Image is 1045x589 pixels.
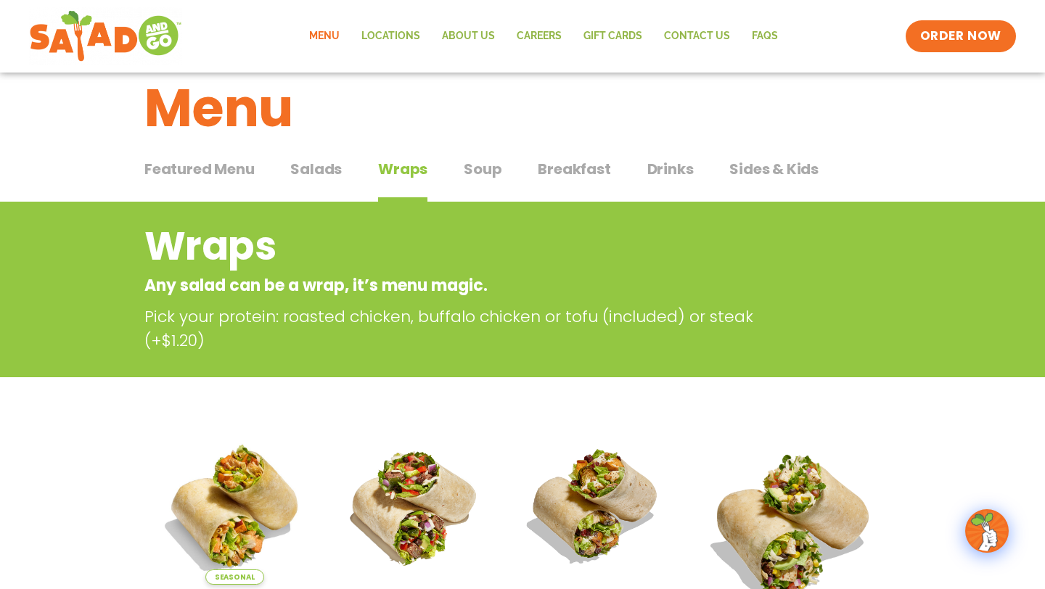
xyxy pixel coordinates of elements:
[741,20,789,53] a: FAQs
[729,158,819,180] span: Sides & Kids
[573,20,653,53] a: GIFT CARDS
[653,20,741,53] a: Contact Us
[967,511,1007,551] img: wpChatIcon
[538,158,610,180] span: Breakfast
[378,158,427,180] span: Wraps
[144,69,901,147] h1: Menu
[144,158,254,180] span: Featured Menu
[205,569,264,585] span: Seasonal
[155,427,313,585] img: Product photo for Southwest Harvest Wrap
[144,305,790,353] p: Pick your protein: roasted chicken, buffalo chicken or tofu (included) or steak (+$1.20)
[920,28,1001,45] span: ORDER NOW
[335,427,493,585] img: Product photo for Fajita Wrap
[298,20,351,53] a: Menu
[516,427,674,585] img: Product photo for Roasted Autumn Wrap
[144,217,784,276] h2: Wraps
[506,20,573,53] a: Careers
[906,20,1016,52] a: ORDER NOW
[298,20,789,53] nav: Menu
[647,158,694,180] span: Drinks
[144,153,901,202] div: Tabbed content
[144,273,784,297] p: Any salad can be a wrap, it’s menu magic.
[29,7,182,65] img: new-SAG-logo-768×292
[431,20,506,53] a: About Us
[351,20,431,53] a: Locations
[290,158,342,180] span: Salads
[464,158,501,180] span: Soup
